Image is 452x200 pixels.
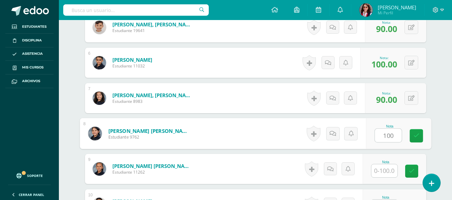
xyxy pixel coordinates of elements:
span: Estudiante 19641 [112,28,193,33]
a: Soporte [8,167,51,183]
span: Asistencia [22,51,43,56]
img: 35bff461bd3a1b5f471aea967906bab0.png [93,21,106,34]
a: [PERSON_NAME] [112,56,152,63]
a: Estudiantes [5,20,54,34]
span: Disciplina [22,38,42,43]
a: Mis cursos [5,61,54,74]
a: [PERSON_NAME], [PERSON_NAME] [112,92,193,98]
a: Asistencia [5,47,54,61]
img: 05c6fd39076981113393fa8fac6fa99e.png [93,56,106,69]
div: Nota [371,196,400,199]
a: [PERSON_NAME] [PERSON_NAME] [112,163,193,169]
div: Nota: [376,91,397,95]
span: 90.00 [376,94,397,105]
div: Nota: [376,20,397,25]
span: Archivos [22,78,40,84]
a: [PERSON_NAME], [PERSON_NAME] [112,21,193,28]
span: Estudiante 8983 [112,98,193,104]
a: Archivos [5,74,54,88]
img: 454bd8377fe407885e503da33f4a5c32.png [359,3,373,17]
input: Busca un usuario... [63,4,209,16]
a: [PERSON_NAME] [PERSON_NAME] [108,127,191,134]
div: Nota [374,125,405,128]
span: [PERSON_NAME] [378,4,416,11]
span: Cerrar panel [19,192,44,197]
span: Mis cursos [22,65,43,70]
img: e09343af1573989e3ab793ceb9842ca3.png [88,127,102,140]
span: 90.00 [376,23,397,34]
a: Disciplina [5,34,54,47]
span: Estudiante 9762 [108,134,191,140]
span: Estudiantes [22,24,47,29]
input: 0-100.0 [375,129,401,142]
span: Mi Perfil [378,10,416,16]
img: 4e20a445d43e9c3a79707a9e2a631b0d.png [93,162,106,176]
img: c85e491a62a8c71d7d6065e472e666a5.png [93,91,106,105]
div: Nota [371,160,400,164]
div: Nota: [371,55,397,60]
span: Soporte [27,173,43,178]
span: Estudiante 11262 [112,169,193,175]
input: 0-100.0 [371,164,397,177]
span: Estudiante 11032 [112,63,152,69]
span: 100.00 [371,58,397,70]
